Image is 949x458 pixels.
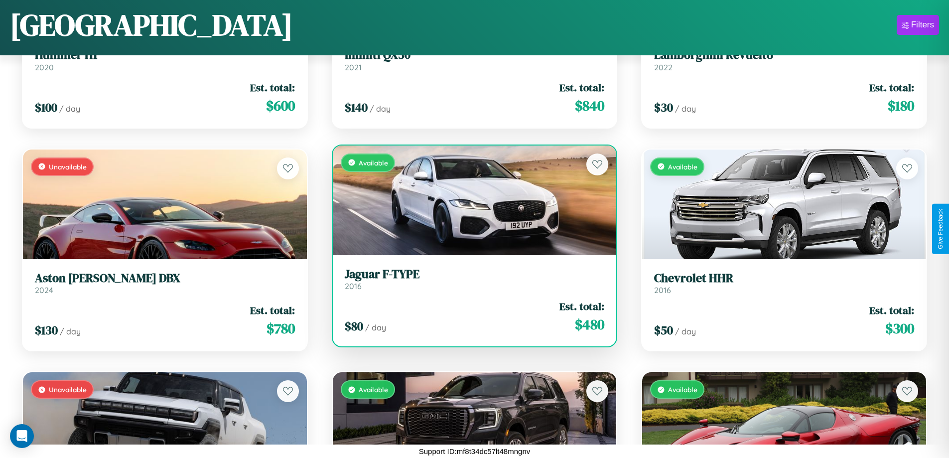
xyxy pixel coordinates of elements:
[911,20,934,30] div: Filters
[654,48,914,62] h3: Lamborghini Revuelto
[345,99,368,116] span: $ 140
[575,96,604,116] span: $ 840
[266,96,295,116] span: $ 600
[35,285,53,295] span: 2024
[35,48,295,62] h3: Hummer H1
[559,299,604,313] span: Est. total:
[345,62,362,72] span: 2021
[35,322,58,338] span: $ 130
[869,303,914,317] span: Est. total:
[345,48,605,72] a: Infiniti QX302021
[419,445,530,458] p: Support ID: mf8t34dc57lt48mngnv
[345,318,363,334] span: $ 80
[937,209,944,249] div: Give Feedback
[60,326,81,336] span: / day
[654,285,671,295] span: 2016
[59,104,80,114] span: / day
[345,281,362,291] span: 2016
[359,158,388,167] span: Available
[654,48,914,72] a: Lamborghini Revuelto2022
[668,162,697,171] span: Available
[885,318,914,338] span: $ 300
[365,322,386,332] span: / day
[575,314,604,334] span: $ 480
[10,424,34,448] div: Open Intercom Messenger
[359,385,388,394] span: Available
[345,267,605,292] a: Jaguar F-TYPE2016
[35,271,295,296] a: Aston [PERSON_NAME] DBX2024
[267,318,295,338] span: $ 780
[49,162,87,171] span: Unavailable
[654,99,673,116] span: $ 30
[35,48,295,72] a: Hummer H12020
[654,271,914,286] h3: Chevrolet HHR
[654,62,673,72] span: 2022
[35,271,295,286] h3: Aston [PERSON_NAME] DBX
[654,322,673,338] span: $ 50
[559,80,604,95] span: Est. total:
[250,80,295,95] span: Est. total:
[49,385,87,394] span: Unavailable
[675,326,696,336] span: / day
[250,303,295,317] span: Est. total:
[668,385,697,394] span: Available
[35,62,54,72] span: 2020
[888,96,914,116] span: $ 180
[345,48,605,62] h3: Infiniti QX30
[654,271,914,296] a: Chevrolet HHR2016
[370,104,391,114] span: / day
[10,4,293,45] h1: [GEOGRAPHIC_DATA]
[869,80,914,95] span: Est. total:
[897,15,939,35] button: Filters
[35,99,57,116] span: $ 100
[675,104,696,114] span: / day
[345,267,605,282] h3: Jaguar F-TYPE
